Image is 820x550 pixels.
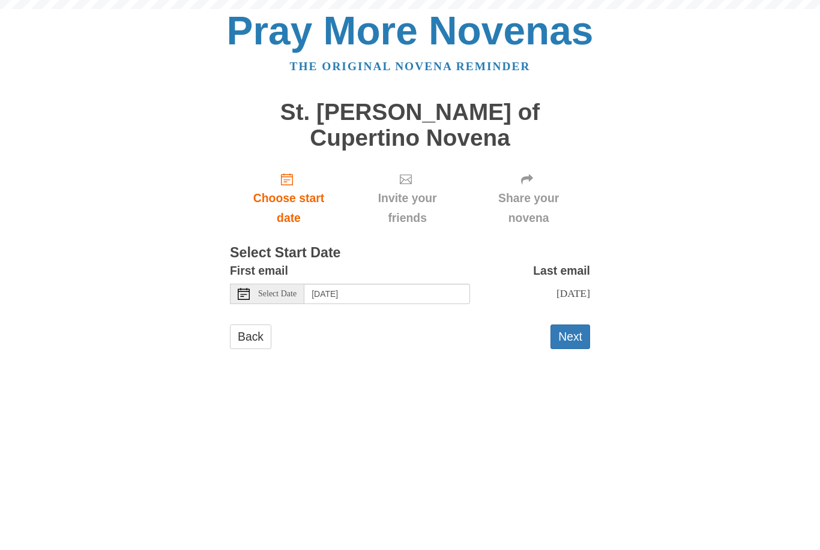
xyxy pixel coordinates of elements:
[230,163,348,234] a: Choose start date
[360,188,455,228] span: Invite your friends
[230,261,288,281] label: First email
[242,188,336,228] span: Choose start date
[556,287,590,299] span: [DATE]
[290,60,531,73] a: The original novena reminder
[348,163,467,234] div: Click "Next" to confirm your start date first.
[230,245,590,261] h3: Select Start Date
[533,261,590,281] label: Last email
[479,188,578,228] span: Share your novena
[550,324,590,349] button: Next
[467,163,590,234] div: Click "Next" to confirm your start date first.
[227,8,594,53] a: Pray More Novenas
[230,324,271,349] a: Back
[230,100,590,151] h1: St. [PERSON_NAME] of Cupertino Novena
[258,290,297,298] span: Select Date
